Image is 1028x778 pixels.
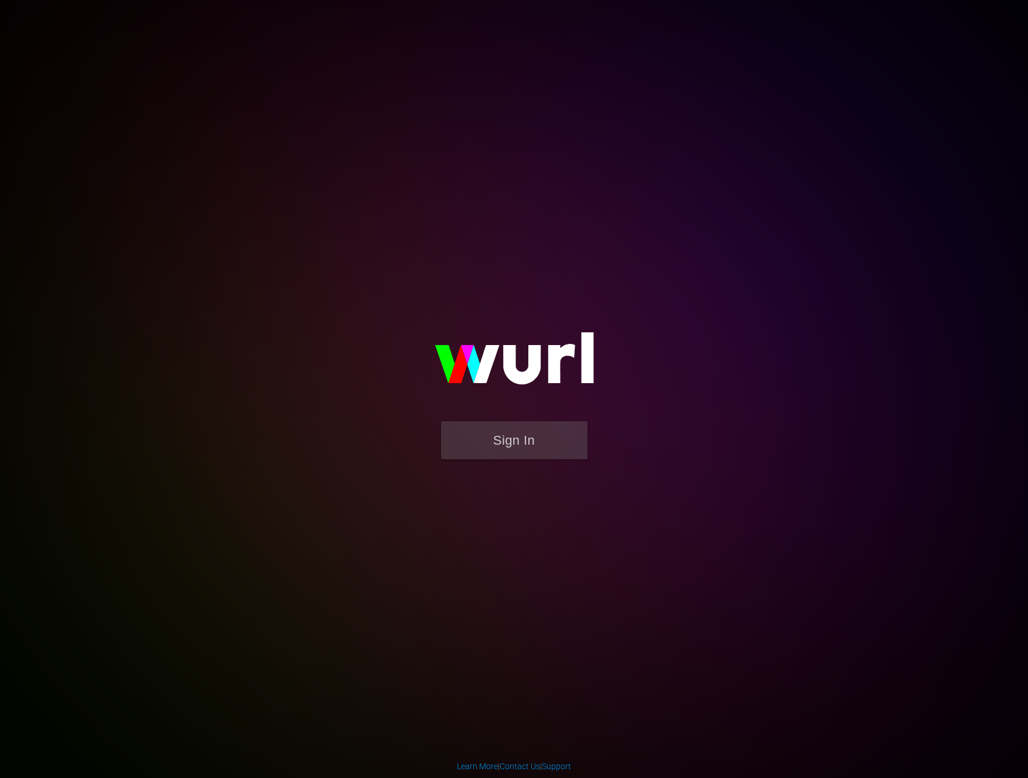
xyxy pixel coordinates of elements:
a: Learn More [457,762,498,771]
a: Contact Us [500,762,540,771]
div: | | [457,760,571,772]
a: Support [542,762,571,771]
img: wurl-logo-on-black-223613ac3d8ba8fe6dc639794a292ebdb59501304c7dfd60c99c58986ef67473.svg [397,307,631,421]
button: Sign In [441,421,588,459]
